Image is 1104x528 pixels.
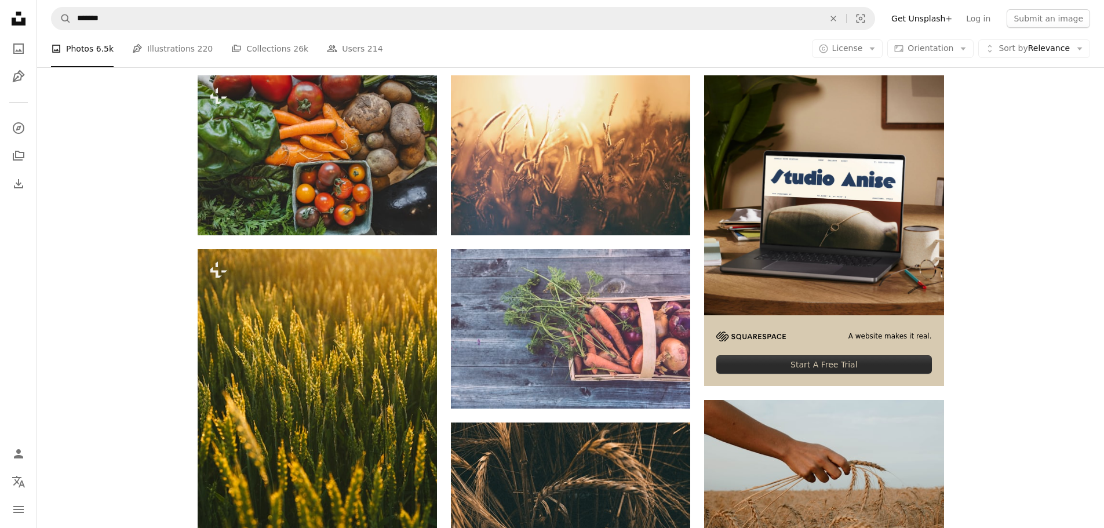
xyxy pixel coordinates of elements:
a: A website makes it real.Start A Free Trial [704,75,943,386]
div: Start A Free Trial [716,355,931,374]
a: Explore [7,116,30,140]
img: file-1705123271268-c3eaf6a79b21image [704,75,943,315]
a: Illustrations 220 [132,30,213,67]
span: 26k [293,42,308,55]
button: License [812,39,883,58]
img: brown and black grass photo [451,75,690,235]
span: 214 [367,42,383,55]
a: Photos [7,37,30,60]
span: Orientation [908,43,953,53]
a: Users 214 [327,30,382,67]
a: person holding stack of wheat [704,474,943,485]
form: Find visuals sitewide [51,7,875,30]
span: 220 [198,42,213,55]
a: Get Unsplash+ [884,9,959,28]
a: Illustrations [7,65,30,88]
button: Search Unsplash [52,8,71,30]
button: Orientation [887,39,974,58]
button: Clear [821,8,846,30]
button: Menu [7,498,30,521]
a: Log in / Sign up [7,442,30,465]
a: Log in [959,9,997,28]
span: License [832,43,863,53]
button: Visual search [847,8,875,30]
img: carrots and onions in brown wicker basket [451,249,690,409]
a: a pile of fresh vegetables sitting on top of a table [198,150,437,161]
a: Collections [7,144,30,167]
img: file-1705255347840-230a6ab5bca9image [716,332,786,341]
span: A website makes it real. [848,332,932,341]
button: Language [7,470,30,493]
span: Relevance [999,43,1070,54]
span: Sort by [999,43,1028,53]
button: Submit an image [1007,9,1090,28]
a: Home — Unsplash [7,7,30,32]
a: brown and black grass photo [451,150,690,161]
a: a field of grass with the sun shining on it [198,423,437,434]
button: Sort byRelevance [978,39,1090,58]
a: Download History [7,172,30,195]
a: carrots and onions in brown wicker basket [451,323,690,334]
img: a pile of fresh vegetables sitting on top of a table [198,75,437,235]
a: Collections 26k [231,30,308,67]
